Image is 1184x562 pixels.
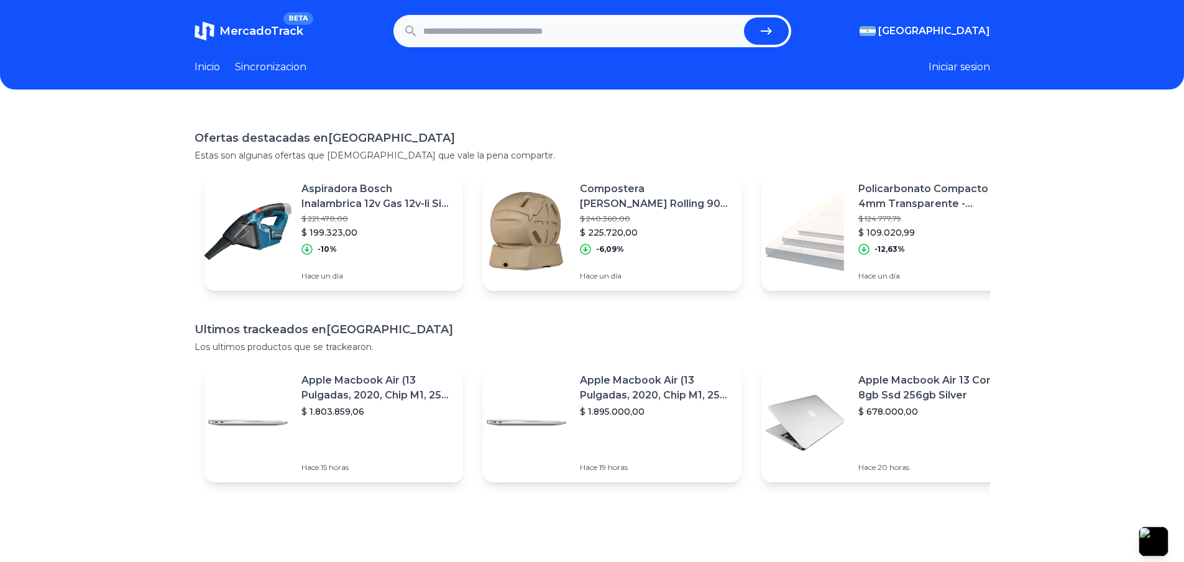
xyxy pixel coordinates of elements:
a: Featured imageApple Macbook Air (13 Pulgadas, 2020, Chip M1, 256 Gb De Ssd, 8 Gb De Ram) - Plata$... [483,363,741,482]
p: Compostera [PERSON_NAME] Rolling 90 Lts + Manual [580,182,732,211]
p: Apple Macbook Air 13 Core I5 8gb Ssd 256gb Silver [858,373,1010,403]
img: Featured image [204,379,291,466]
button: Iniciar sesion [929,60,990,75]
span: MercadoTrack [219,24,303,38]
img: Argentina [860,26,876,36]
p: Apple Macbook Air (13 Pulgadas, 2020, Chip M1, 256 Gb De Ssd, 8 Gb De Ram) - Plata [580,373,732,403]
img: Featured image [483,188,570,275]
span: [GEOGRAPHIC_DATA] [878,24,990,39]
a: Featured imageCompostera [PERSON_NAME] Rolling 90 Lts + Manual$ 240.360,00$ 225.720,00-6,09%Hace ... [483,172,741,291]
p: $ 1.803.859,06 [301,405,453,418]
p: Hace un día [301,271,453,281]
p: $ 1.895.000,00 [580,405,732,418]
p: Estas son algunas ofertas que [DEMOGRAPHIC_DATA] que vale la pena compartir. [195,149,990,162]
a: Sincronizacion [235,60,306,75]
p: Policarbonato Compacto De 4mm Transparente - 1500mm X 1000mm [858,182,1010,211]
img: Featured image [761,379,848,466]
img: Featured image [761,188,848,275]
p: $ 221.470,00 [301,214,453,224]
p: $ 225.720,00 [580,226,732,239]
p: $ 240.360,00 [580,214,732,224]
p: Apple Macbook Air (13 Pulgadas, 2020, Chip M1, 256 Gb De Ssd, 8 Gb De Ram) - Plata [301,373,453,403]
a: Featured imageApple Macbook Air 13 Core I5 8gb Ssd 256gb Silver$ 678.000,00Hace 20 horas [761,363,1020,482]
a: MercadoTrackBETA [195,21,303,41]
img: Featured image [204,188,291,275]
a: Featured imagePolicarbonato Compacto De 4mm Transparente - 1500mm X 1000mm$ 124.777,79$ 109.020,9... [761,172,1020,291]
p: -6,09% [596,244,624,254]
h1: Ultimos trackeados en [GEOGRAPHIC_DATA] [195,321,990,338]
span: BETA [283,12,313,25]
p: $ 124.777,79 [858,214,1010,224]
h1: Ofertas destacadas en [GEOGRAPHIC_DATA] [195,129,990,147]
p: Hace 15 horas [301,463,453,472]
p: -12,63% [874,244,905,254]
p: $ 199.323,00 [301,226,453,239]
p: Aspiradora Bosch Inalambrica 12v Gas 12v-li Sin Bateria [301,182,453,211]
p: Hace 19 horas [580,463,732,472]
p: $ 678.000,00 [858,405,1010,418]
p: Hace un día [580,271,732,281]
img: Featured image [483,379,570,466]
p: Hace un día [858,271,1010,281]
p: Hace 20 horas [858,463,1010,472]
a: Featured imageAspiradora Bosch Inalambrica 12v Gas 12v-li Sin Bateria$ 221.470,00$ 199.323,00-10%... [204,172,463,291]
p: $ 109.020,99 [858,226,1010,239]
p: -10% [318,244,337,254]
button: [GEOGRAPHIC_DATA] [860,24,990,39]
img: MercadoTrack [195,21,214,41]
a: Featured imageApple Macbook Air (13 Pulgadas, 2020, Chip M1, 256 Gb De Ssd, 8 Gb De Ram) - Plata$... [204,363,463,482]
p: Los ultimos productos que se trackearon. [195,341,990,353]
a: Inicio [195,60,220,75]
